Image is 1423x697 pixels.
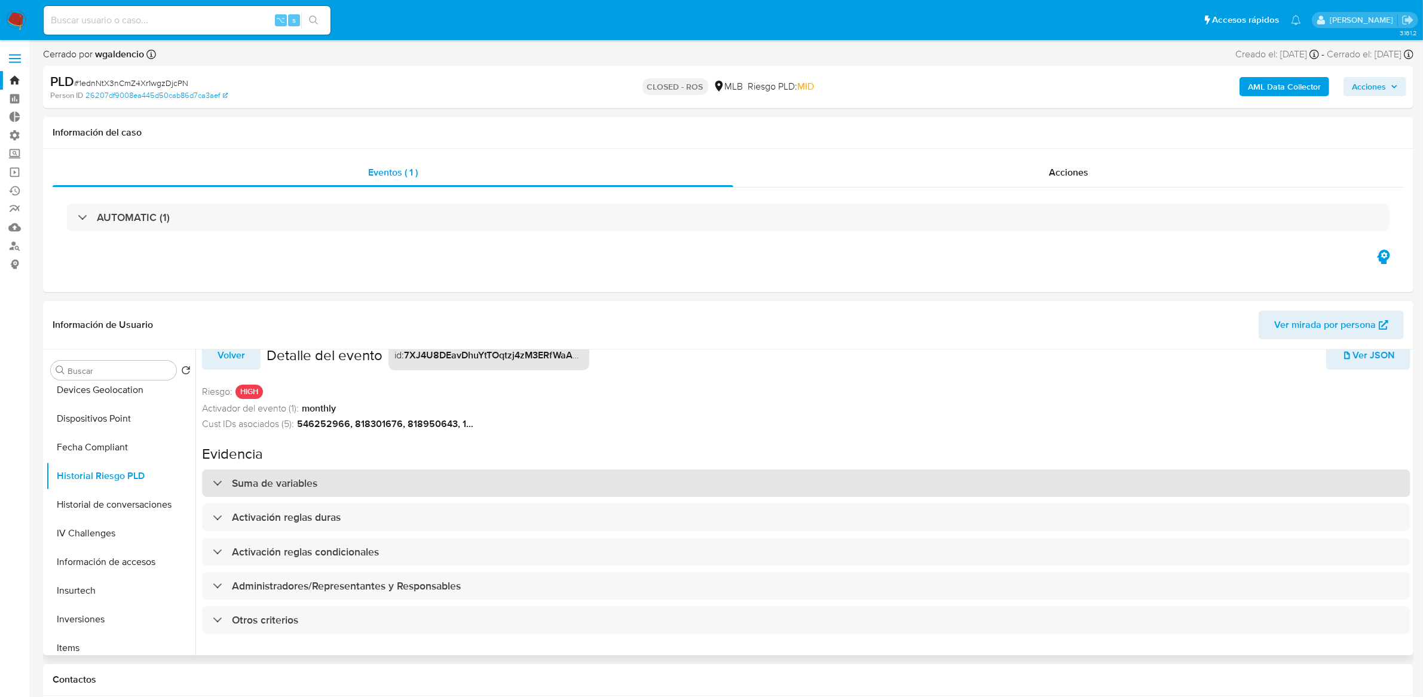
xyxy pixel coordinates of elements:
[46,433,195,462] button: Fecha Compliant
[53,127,1404,139] h1: Información del caso
[232,511,341,524] h3: Activación reglas duras
[218,342,245,369] span: Volver
[202,341,261,370] button: Volver
[1212,14,1279,26] span: Accesos rápidos
[642,78,708,95] p: CLOSED - ROS
[232,613,298,627] h3: Otros criterios
[798,79,815,93] span: MID
[53,674,1404,686] h1: Contactos
[1321,48,1324,61] span: -
[202,538,1410,566] div: Activación reglas condicionales
[301,12,326,29] button: search-icon
[1401,14,1414,26] a: Salir
[202,469,1410,497] div: Suma de variables
[1327,48,1413,61] div: Cerrado el: [DATE]
[56,366,65,375] button: Buscar
[202,445,1410,463] h2: Evidencia
[46,576,195,605] button: Insurtech
[232,579,461,592] h3: Administradores/Representantes y Responsables
[43,48,144,61] span: Cerrado por
[1291,15,1301,25] a: Notificaciones
[267,346,382,364] h2: Detalle del evento
[202,606,1410,634] div: Otros criterios
[302,402,336,415] strong: monthly
[748,80,815,93] span: Riesgo PLD:
[232,477,317,490] h3: Suma de variables
[46,404,195,433] button: Dispositivos Point
[1248,77,1321,96] b: AML Data Collector
[46,519,195,548] button: IV Challenges
[394,349,404,362] span: id :
[1235,48,1319,61] div: Creado el: [DATE]
[1342,342,1395,369] span: Ver JSON
[1049,165,1088,179] span: Acciones
[50,90,83,101] b: Person ID
[235,385,263,399] p: HIGH
[202,417,294,431] span: Cust IDs asociados (5):
[276,14,285,26] span: ⌥
[202,385,232,398] span: Riesgo :
[68,366,172,376] input: Buscar
[232,545,379,558] h3: Activación reglas condicionales
[1259,311,1404,339] button: Ver mirada por persona
[46,605,195,634] button: Inversiones
[97,211,170,224] h3: AUTOMATIC (1)
[74,77,188,89] span: # 1ednNtX3nCmZ4Xr1wgzDjcPN
[1274,311,1376,339] span: Ver mirada por persona
[1330,14,1397,26] p: jessica.fukman@mercadolibre.com
[46,376,195,404] button: Devices Geolocation
[1352,77,1386,96] span: Acciones
[202,402,299,415] span: Activador del evento (1):
[713,80,743,93] div: MLB
[1344,77,1406,96] button: Acciones
[67,204,1390,231] div: AUTOMATIC (1)
[368,165,418,179] span: Eventos ( 1 )
[50,72,74,91] b: PLD
[93,47,144,61] b: wgaldencio
[202,503,1410,531] div: Activación reglas duras
[292,14,296,26] span: s
[46,490,195,519] button: Historial de conversaciones
[297,417,476,431] strong: 546252966, 818301676, 818950643, 190744044, 799438966
[46,462,195,490] button: Historial Riesgo PLD
[202,572,1410,600] div: Administradores/Representantes y Responsables
[46,634,195,662] button: Items
[1326,341,1410,370] button: Ver JSON
[85,90,228,101] a: 26207df9008ea445d50cab86d7ca3aef
[46,548,195,576] button: Información de accesos
[404,348,877,362] strong: 7XJ4U8DEavDhuYtTOqtzj4zM3ERfWaAwfLCECYYiukN/Af0/XlFo5YjRWSBdcvSZ8S/Aq6l4mUB4MNuvqioTAA==
[181,366,191,379] button: Volver al orden por defecto
[1240,77,1329,96] button: AML Data Collector
[44,13,330,28] input: Buscar usuario o caso...
[53,319,153,331] h1: Información de Usuario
